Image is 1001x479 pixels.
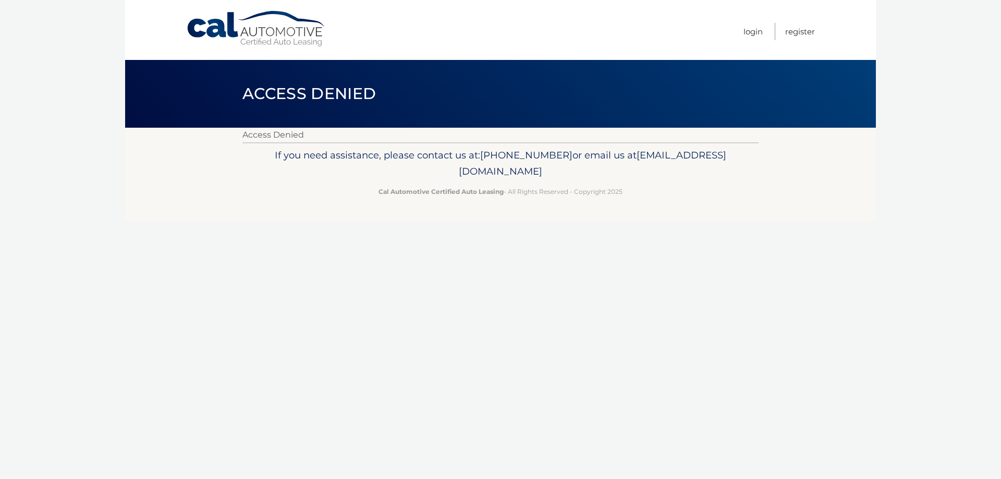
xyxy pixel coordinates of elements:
a: Login [743,23,763,40]
a: Cal Automotive [186,10,327,47]
p: If you need assistance, please contact us at: or email us at [249,147,752,180]
p: - All Rights Reserved - Copyright 2025 [249,186,752,197]
p: Access Denied [242,128,759,142]
strong: Cal Automotive Certified Auto Leasing [379,188,504,195]
a: Register [785,23,815,40]
span: Access Denied [242,84,376,103]
span: [PHONE_NUMBER] [480,149,572,161]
